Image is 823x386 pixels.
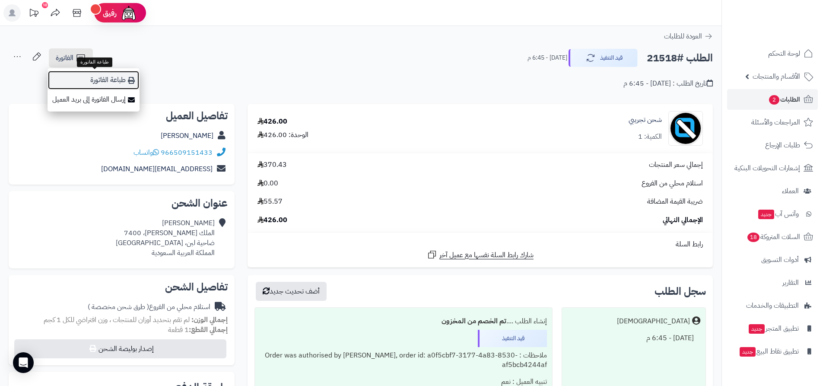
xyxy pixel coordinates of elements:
a: تطبيق نقاط البيعجديد [727,341,818,362]
span: الطلبات [768,93,800,105]
a: واتساب [133,147,159,158]
a: الفاتورة [49,48,93,67]
a: العودة للطلبات [664,31,713,41]
div: تاريخ الطلب : [DATE] - 6:45 م [623,79,713,89]
span: ضريبة القيمة المضافة [647,197,703,207]
a: العملاء [727,181,818,201]
span: 55.57 [257,197,283,207]
div: 426.00 [257,117,287,127]
span: تطبيق المتجر [748,322,799,335]
a: تحديثات المنصة [23,4,44,24]
button: إصدار بوليصة الشحن [14,339,226,358]
a: تطبيق المتجرجديد [727,318,818,339]
div: رابط السلة [251,239,709,249]
div: طباعة الفاتورة [77,57,112,67]
button: قيد التنفيذ [569,49,638,67]
span: العودة للطلبات [664,31,702,41]
div: 10 [42,2,48,8]
button: أضف تحديث جديد [256,282,327,301]
a: طلبات الإرجاع [727,135,818,156]
span: إجمالي سعر المنتجات [649,160,703,170]
a: 966509151433 [161,147,213,158]
a: التقارير [727,272,818,293]
span: التطبيقات والخدمات [746,300,799,312]
b: تم الخصم من المخزون [442,316,506,326]
div: [DEMOGRAPHIC_DATA] [617,316,690,326]
span: التقارير [782,277,799,289]
div: [DATE] - 6:45 م [567,330,700,347]
a: وآتس آبجديد [727,204,818,224]
a: [PERSON_NAME] [161,131,213,141]
span: 370.43 [257,160,287,170]
small: 1 قطعة [168,325,228,335]
span: السلات المتروكة [747,231,800,243]
div: إنشاء الطلب .... [260,313,547,330]
span: جديد [740,347,756,357]
a: السلات المتروكة18 [727,226,818,247]
a: التطبيقات والخدمات [727,295,818,316]
a: أدوات التسويق [727,249,818,270]
a: لوحة التحكم [727,43,818,64]
a: [EMAIL_ADDRESS][DOMAIN_NAME] [101,164,213,174]
span: الفاتورة [56,53,73,63]
span: لوحة التحكم [768,48,800,60]
span: المراجعات والأسئلة [751,116,800,128]
span: أدوات التسويق [761,254,799,266]
div: قيد التنفيذ [478,330,547,347]
div: استلام محلي من الفروع [88,302,210,312]
div: الوحدة: 426.00 [257,130,308,140]
a: المراجعات والأسئلة [727,112,818,133]
div: الكمية: 1 [638,132,662,142]
span: الأقسام والمنتجات [753,70,800,83]
a: إشعارات التحويلات البنكية [727,158,818,179]
h3: سجل الطلب [655,286,706,297]
h2: الطلب #21518 [647,49,713,67]
a: إرسال الفاتورة إلى بريد العميل [48,90,140,109]
span: رفيق [103,8,117,18]
div: [PERSON_NAME] الملك [PERSON_NAME]، 7400 ضاحية لبن، [GEOGRAPHIC_DATA] المملكة العربية السعودية [116,218,215,258]
span: إشعارات التحويلات البنكية [734,162,800,174]
a: الطلبات2 [727,89,818,110]
span: شارك رابط السلة نفسها مع عميل آخر [439,250,534,260]
small: [DATE] - 6:45 م [527,54,567,62]
span: 426.00 [257,215,287,225]
img: no_image-90x90.png [669,111,702,146]
h2: تفاصيل الشحن [16,282,228,292]
span: لم تقم بتحديد أوزان للمنتجات ، وزن افتراضي للكل 1 كجم [44,315,190,325]
span: طلبات الإرجاع [765,139,800,151]
img: logo-2.png [764,8,815,26]
span: 2 [769,95,780,105]
span: ( طرق شحن مخصصة ) [88,302,149,312]
img: ai-face.png [120,4,137,22]
span: جديد [758,210,774,219]
strong: إجمالي القطع: [189,325,228,335]
a: شارك رابط السلة نفسها مع عميل آخر [427,249,534,260]
div: ملاحظات : Order was authorised by [PERSON_NAME], order id: a0f5cbf7-3177-4a83-8530-af5bcb4244af [260,347,547,374]
h2: تفاصيل العميل [16,111,228,121]
span: استلام محلي من الفروع [642,179,703,188]
span: 18 [747,232,760,242]
span: الإجمالي النهائي [663,215,703,225]
div: Open Intercom Messenger [13,352,34,373]
span: العملاء [782,185,799,197]
a: شحن تجريبي [629,115,662,125]
span: تطبيق نقاط البيع [739,345,799,357]
span: وآتس آب [757,208,799,220]
span: جديد [749,324,765,334]
h2: عنوان الشحن [16,198,228,208]
a: طباعة الفاتورة [48,70,140,90]
span: 0.00 [257,179,278,188]
strong: إجمالي الوزن: [191,315,228,325]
